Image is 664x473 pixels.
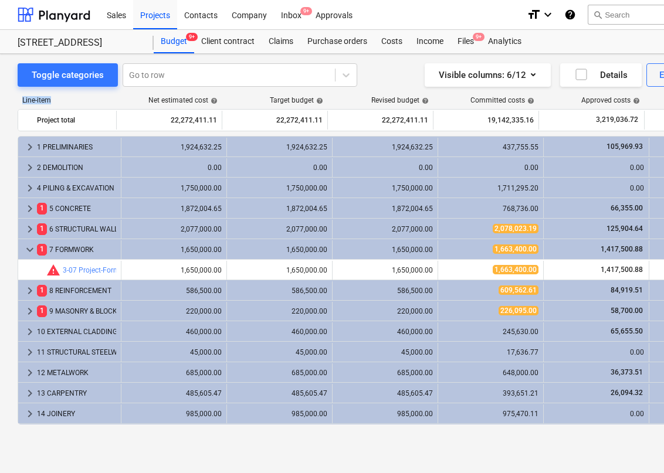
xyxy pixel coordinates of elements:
span: keyboard_arrow_right [23,345,37,359]
div: 11 STRUCTURAL STEELWORK [37,343,116,362]
div: 13 CARPENTRY [37,384,116,403]
div: 393,651.21 [443,389,538,397]
a: 3-07 Project-Formwork [63,266,135,274]
div: 22,272,411.11 [333,111,428,130]
div: 45,000.00 [126,348,222,356]
i: keyboard_arrow_down [541,8,555,22]
span: 125,904.64 [605,224,644,233]
span: keyboard_arrow_right [23,181,37,195]
div: 1,872,004.65 [232,205,327,213]
div: 10 EXTERNAL CLADDING [37,322,116,341]
span: keyboard_arrow_right [23,140,37,154]
span: 1,663,400.00 [493,244,538,254]
span: 58,700.00 [609,307,644,315]
div: 1,711,295.20 [443,184,538,192]
span: 1,663,400.00 [493,265,538,274]
div: Project total [37,111,111,130]
div: 8 REINFORCEMENT [37,281,116,300]
div: 0.00 [548,184,644,192]
button: Toggle categories [18,63,118,87]
div: 460,000.00 [232,328,327,336]
div: 985,000.00 [337,410,433,418]
a: Analytics [481,30,529,53]
span: keyboard_arrow_right [23,304,37,318]
span: 66,355.00 [609,204,644,212]
span: help [208,97,218,104]
div: 460,000.00 [337,328,433,336]
span: 1 [37,285,47,296]
span: help [631,97,640,104]
div: 12 METALWORK [37,363,116,382]
div: 586,500.00 [232,287,327,295]
div: 1,750,000.00 [337,184,433,192]
span: keyboard_arrow_down [23,243,37,257]
span: 65,655.50 [609,327,644,335]
span: 9+ [186,33,198,41]
div: 245,630.00 [443,328,538,336]
a: Client contract [194,30,262,53]
span: 36,373.51 [609,368,644,376]
span: keyboard_arrow_right [23,222,37,236]
div: Target budget [270,96,323,104]
span: 1,417,500.88 [599,266,644,274]
a: Files9+ [450,30,481,53]
div: 1,872,004.65 [337,205,433,213]
div: 1,924,632.25 [337,143,433,151]
span: keyboard_arrow_right [23,202,37,216]
div: 1,650,000.00 [232,246,327,254]
div: 7 FORMWORK [37,240,116,259]
div: 437,755.55 [443,143,538,151]
div: 5 CONCRETE [37,199,116,218]
div: 586,500.00 [126,287,222,295]
div: 1,650,000.00 [232,266,327,274]
div: 9 MASONRY & BLOCKWORK [37,302,116,321]
div: 1,924,632.25 [126,143,222,151]
div: 485,605.47 [126,389,222,397]
div: 1,750,000.00 [232,184,327,192]
div: 0.00 [443,164,538,172]
span: 84,919.51 [609,286,644,294]
span: 105,969.93 [605,142,644,151]
div: 460,000.00 [126,328,222,336]
span: 226,095.00 [499,306,538,315]
div: Files [450,30,481,53]
div: 6 STRUCTURAL WALLS [37,220,116,239]
span: keyboard_arrow_right [23,407,37,421]
div: Revised budget [371,96,429,104]
button: Visible columns:6/12 [425,63,551,87]
div: Line-item [18,96,117,104]
div: Visible columns : 6/12 [439,67,537,83]
div: Approved costs [581,96,640,104]
span: 9+ [473,33,485,41]
div: 0.00 [548,410,644,418]
span: help [525,97,534,104]
span: help [314,97,323,104]
div: 1,750,000.00 [126,184,222,192]
div: 45,000.00 [232,348,327,356]
i: format_size [527,8,541,22]
span: 1 [37,203,47,214]
span: help [419,97,429,104]
div: 0.00 [232,164,327,172]
span: 1 [37,244,47,255]
span: keyboard_arrow_right [23,366,37,380]
div: 1,650,000.00 [126,246,222,254]
div: 2,077,000.00 [232,225,327,233]
div: 19,142,335.16 [438,111,534,130]
div: 685,000.00 [232,369,327,377]
span: 26,094.32 [609,389,644,397]
div: Toggle categories [32,67,104,83]
div: Costs [374,30,409,53]
div: 220,000.00 [126,307,222,315]
div: 485,605.47 [232,389,327,397]
span: keyboard_arrow_right [23,284,37,298]
div: 0.00 [548,348,644,356]
div: 1,650,000.00 [337,246,433,254]
div: 4 PILING & EXCAVATION [37,179,116,198]
button: Details [560,63,642,87]
a: Claims [262,30,300,53]
div: 685,000.00 [337,369,433,377]
div: 17,636.77 [443,348,538,356]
